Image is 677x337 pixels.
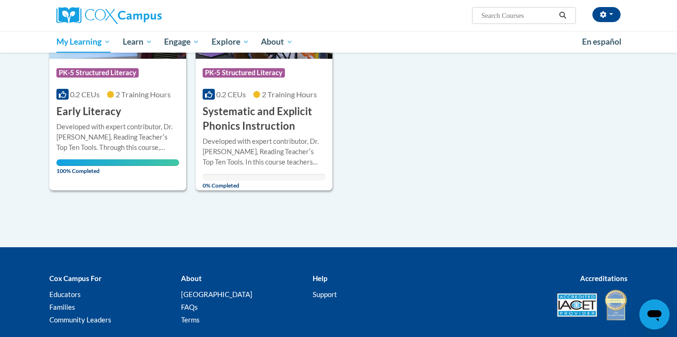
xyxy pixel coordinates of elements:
a: About [255,31,299,53]
h3: Systematic and Explicit Phonics Instruction [203,104,325,133]
b: Cox Campus For [49,274,102,282]
a: Engage [158,31,205,53]
a: Cox Campus [56,7,235,24]
img: IDA® Accredited [604,289,628,321]
div: Your progress [56,159,179,166]
span: About [261,36,293,47]
span: My Learning [56,36,110,47]
a: My Learning [50,31,117,53]
span: Learn [123,36,152,47]
b: About [181,274,202,282]
span: En español [582,37,622,47]
span: 100% Completed [56,159,179,174]
iframe: Button to launch messaging window [639,299,669,329]
span: PK-5 Structured Literacy [203,68,285,78]
b: Accreditations [580,274,628,282]
a: FAQs [181,303,198,311]
input: Search Courses [480,10,556,21]
a: Terms [181,315,200,324]
a: Families [49,303,75,311]
span: 2 Training Hours [262,90,317,99]
span: Engage [164,36,199,47]
a: Support [313,290,337,298]
h3: Early Literacy [56,104,121,119]
span: Explore [212,36,249,47]
span: 2 Training Hours [116,90,171,99]
button: Account Settings [592,7,621,22]
span: 0.2 CEUs [70,90,100,99]
a: [GEOGRAPHIC_DATA] [181,290,252,298]
span: 0.2 CEUs [216,90,246,99]
span: PK-5 Structured Literacy [56,68,139,78]
div: Developed with expert contributor, Dr. [PERSON_NAME], Reading Teacherʹs Top Ten Tools. Through th... [56,122,179,153]
img: Accredited IACET® Provider [557,293,597,317]
button: Search [556,10,570,21]
img: Cox Campus [56,7,162,24]
a: Learn [117,31,158,53]
div: Main menu [42,31,635,53]
div: Developed with expert contributor, Dr. [PERSON_NAME], Reading Teacherʹs Top Ten Tools. In this co... [203,136,325,167]
a: Community Leaders [49,315,111,324]
a: Explore [205,31,255,53]
b: Help [313,274,327,282]
a: En español [576,32,628,52]
a: Educators [49,290,81,298]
